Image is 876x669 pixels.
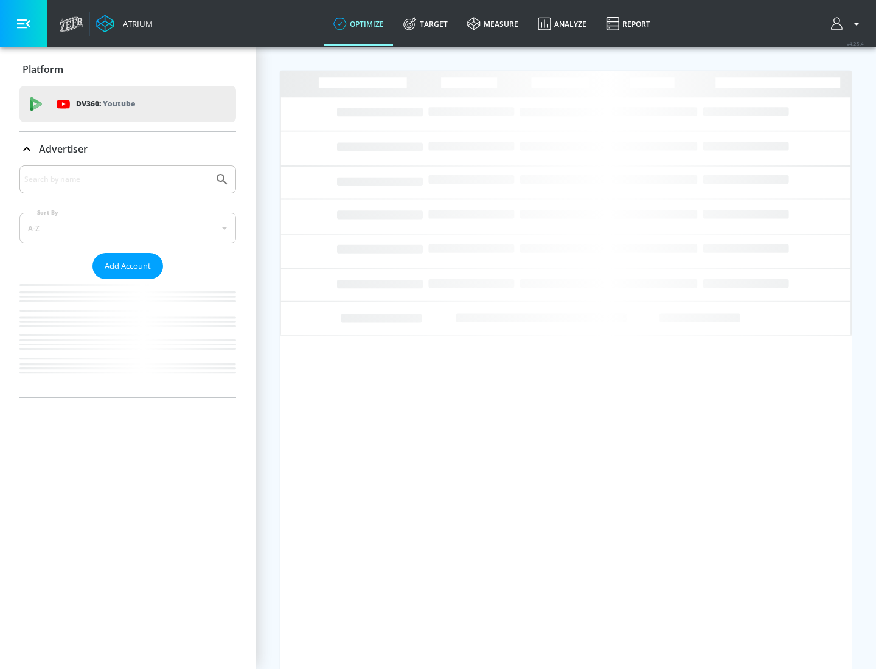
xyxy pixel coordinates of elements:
label: Sort By [35,209,61,217]
p: Advertiser [39,142,88,156]
p: Platform [23,63,63,76]
div: Platform [19,52,236,86]
p: Youtube [103,97,135,110]
input: Search by name [24,172,209,187]
span: v 4.25.4 [847,40,864,47]
button: Add Account [92,253,163,279]
div: Advertiser [19,132,236,166]
a: Report [596,2,660,46]
a: Analyze [528,2,596,46]
p: DV360: [76,97,135,111]
a: optimize [324,2,394,46]
div: Advertiser [19,165,236,397]
nav: list of Advertiser [19,279,236,397]
span: Add Account [105,259,151,273]
div: DV360: Youtube [19,86,236,122]
a: Target [394,2,457,46]
div: Atrium [118,18,153,29]
a: Atrium [96,15,153,33]
a: measure [457,2,528,46]
div: A-Z [19,213,236,243]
